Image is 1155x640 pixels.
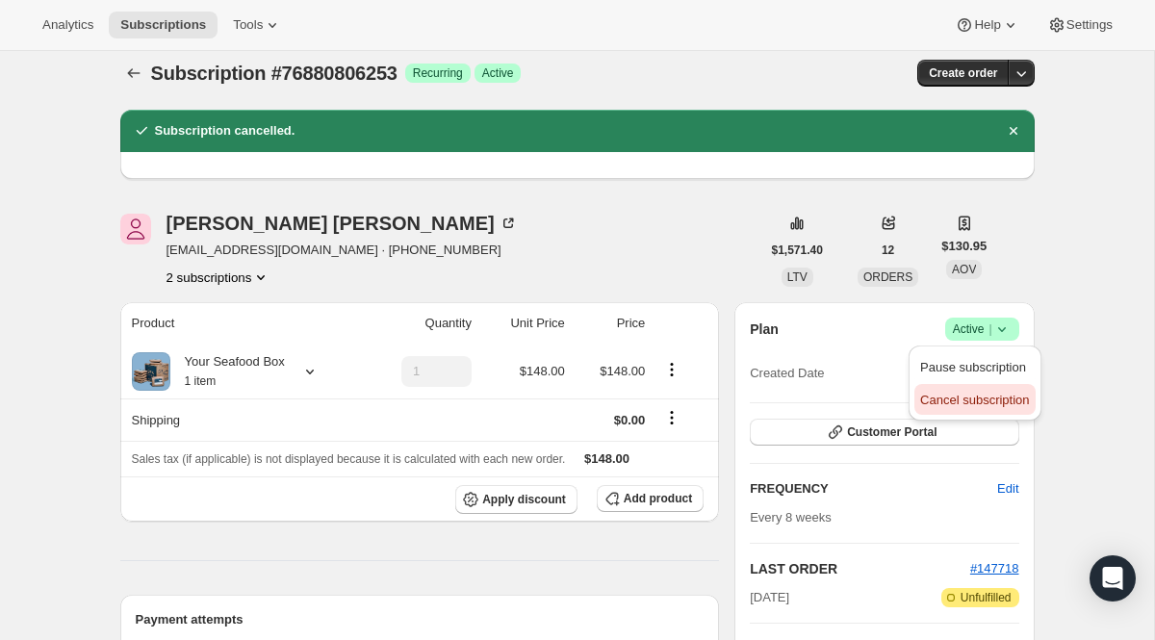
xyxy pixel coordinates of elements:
span: $148.00 [584,451,629,466]
span: Create order [929,65,997,81]
span: 12 [882,243,894,258]
span: Settings [1066,17,1113,33]
button: Product actions [656,359,687,380]
span: $0.00 [614,413,646,427]
span: Recurring [413,65,463,81]
th: Quantity [362,302,477,345]
span: Add product [624,491,692,506]
span: AOV [952,263,976,276]
span: [EMAIL_ADDRESS][DOMAIN_NAME] · [PHONE_NUMBER] [167,241,518,260]
span: $148.00 [520,364,565,378]
h2: Payment attempts [136,610,705,629]
div: Open Intercom Messenger [1090,555,1136,602]
span: Sales tax (if applicable) is not displayed because it is calculated with each new order. [132,452,566,466]
span: LTV [787,270,808,284]
button: Create order [917,60,1009,87]
span: Active [482,65,514,81]
span: Every 8 weeks [750,510,832,525]
button: Apply discount [455,485,577,514]
span: Subscription #76880806253 [151,63,398,84]
span: [DATE] [750,588,789,607]
th: Product [120,302,362,345]
span: Customer Portal [847,424,937,440]
span: $148.00 [600,364,645,378]
th: Unit Price [477,302,571,345]
button: Tools [221,12,294,38]
span: Pause subscription [920,360,1026,374]
button: 12 [870,237,906,264]
span: Analytics [42,17,93,33]
th: Price [571,302,652,345]
span: Created Date [750,364,824,383]
button: Add product [597,485,704,512]
button: Dismiss notification [1000,117,1027,144]
span: Tools [233,17,263,33]
h2: LAST ORDER [750,559,970,578]
span: Help [974,17,1000,33]
button: Cancel subscription [914,384,1035,415]
img: product img [132,352,170,391]
button: Product actions [167,268,271,287]
h2: FREQUENCY [750,479,997,499]
button: Pause subscription [914,351,1035,382]
button: Subscriptions [120,60,147,87]
span: Unfulfilled [961,590,1012,605]
h2: Plan [750,320,779,339]
span: | [988,321,991,337]
span: Cancel subscription [920,393,1029,407]
span: $1,571.40 [772,243,823,258]
span: Janice Hammerel [120,214,151,244]
span: ORDERS [863,270,912,284]
button: Analytics [31,12,105,38]
span: Active [953,320,1012,339]
button: #147718 [970,559,1019,578]
button: Subscriptions [109,12,218,38]
th: Shipping [120,398,362,441]
button: Settings [1036,12,1124,38]
a: #147718 [970,561,1019,576]
span: Edit [997,479,1018,499]
button: Customer Portal [750,419,1018,446]
div: Your Seafood Box [170,352,285,391]
button: $1,571.40 [760,237,834,264]
h2: Subscription cancelled. [155,121,295,141]
button: Help [943,12,1031,38]
div: [PERSON_NAME] [PERSON_NAME] [167,214,518,233]
button: Edit [986,474,1030,504]
span: $130.95 [941,237,987,256]
span: Apply discount [482,492,566,507]
button: Shipping actions [656,407,687,428]
span: Subscriptions [120,17,206,33]
small: 1 item [185,374,217,388]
